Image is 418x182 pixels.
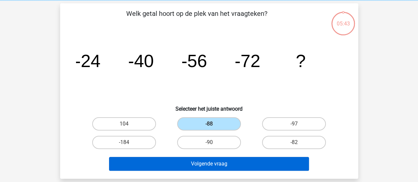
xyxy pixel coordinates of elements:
[262,117,326,130] label: -97
[75,51,100,71] tspan: -24
[177,136,241,149] label: -90
[331,11,356,28] div: 05:43
[235,51,260,71] tspan: -72
[92,117,156,130] label: 104
[71,9,323,28] p: Welk getal hoort op de plek van het vraagteken?
[296,51,306,71] tspan: ?
[92,136,156,149] label: -184
[177,117,241,130] label: -88
[109,157,309,171] button: Volgende vraag
[181,51,207,71] tspan: -56
[71,100,348,112] h6: Selecteer het juiste antwoord
[128,51,154,71] tspan: -40
[262,136,326,149] label: -82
